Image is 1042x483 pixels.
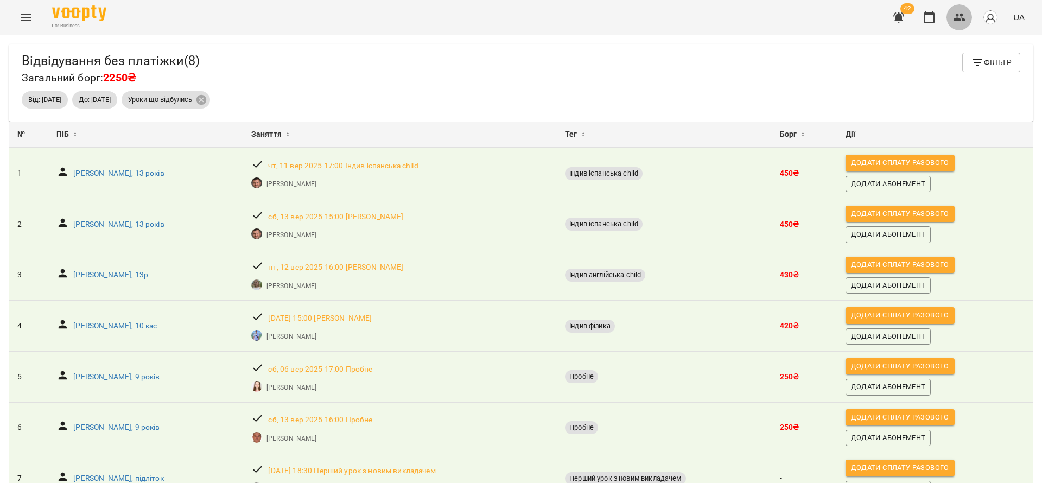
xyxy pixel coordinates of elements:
td: 5 [9,352,48,403]
img: Мосійчук Яна Михайлівна [251,279,262,290]
a: [DATE] 18:30 Перший урок з новим викладачем [268,466,435,476]
button: Додати сплату разового [846,307,955,323]
a: [PERSON_NAME] [266,281,316,291]
span: 2250₴ [103,72,136,84]
button: Фільтр [962,53,1020,72]
button: Додати Абонемент [846,430,931,446]
a: [PERSON_NAME], 13р [73,270,148,281]
button: Додати сплату разового [846,460,955,476]
td: 6 [9,402,48,453]
span: Заняття [251,128,282,141]
td: 3 [9,250,48,301]
a: [PERSON_NAME] [266,179,316,189]
button: Додати Абонемент [846,277,931,294]
b: 450 ₴ [780,169,799,177]
span: Тег [565,128,577,141]
img: avatar_s.png [983,10,998,25]
a: [DATE] 15:00 [PERSON_NAME] [268,313,372,324]
b: 250 ₴ [780,372,799,381]
a: сб, 13 вер 2025 16:00 Пробне [268,415,372,425]
button: Menu [13,4,39,30]
span: Пробне [565,423,598,433]
img: Маленченко Юрій Сергійович [251,228,262,239]
a: пт, 12 вер 2025 16:00 [PERSON_NAME] [268,262,403,273]
span: 42 [900,3,914,14]
h6: Загальний борг: [22,69,200,86]
td: 2 [9,199,48,250]
button: UA [1009,7,1029,27]
img: Сулімов Геннадій Васильович [251,432,262,443]
button: Додати Абонемент [846,379,931,395]
span: ↕ [286,128,289,141]
span: Додати Абонемент [851,228,926,240]
button: Додати сплату разового [846,155,955,171]
a: [PERSON_NAME], 13 років [73,168,164,179]
span: Індив фізика [565,321,615,331]
span: Додати Абонемент [851,331,926,342]
a: [PERSON_NAME] [266,383,316,392]
span: Борг [780,128,797,141]
span: Додати сплату разового [851,309,949,321]
span: Додати сплату разового [851,157,949,169]
a: чт, 11 вер 2025 17:00 Індив іспанська child [268,161,418,171]
img: Voopty Logo [52,5,106,21]
span: Додати сплату разового [851,411,949,423]
a: [PERSON_NAME] [266,332,316,341]
button: Додати Абонемент [846,226,931,243]
a: сб, 06 вер 2025 17:00 Пробне [268,364,372,375]
a: [PERSON_NAME] [266,434,316,443]
span: Додати сплату разового [851,462,949,474]
span: Від: [DATE] [22,95,68,105]
span: Індив англійська child [565,270,645,280]
span: Додати Абонемент [851,178,926,190]
a: [PERSON_NAME], 9 років [73,422,160,433]
span: Додати сплату разового [851,208,949,220]
span: Пробне [565,372,598,382]
div: № [17,128,39,141]
b: 430 ₴ [780,270,799,279]
h5: Відвідування без платіжки ( 8 ) [22,53,200,69]
button: Додати Абонемент [846,176,931,192]
b: 420 ₴ [780,321,799,330]
div: Уроки що відбулись [122,91,210,109]
span: ↕ [582,128,585,141]
button: Додати сплату разового [846,206,955,222]
button: Додати сплату разового [846,257,955,273]
b: 250 ₴ [780,423,799,431]
span: Додати сплату разового [851,259,949,271]
b: 450 ₴ [780,220,799,228]
p: сб, 13 вер 2025 15:00 [PERSON_NAME] [268,212,403,223]
a: [PERSON_NAME] [266,230,316,240]
span: ПІБ [56,128,69,141]
a: [PERSON_NAME], 10 кас [73,321,157,332]
span: Додати Абонемент [851,432,926,444]
a: [PERSON_NAME], 13 років [73,219,164,230]
span: UA [1013,11,1025,23]
span: Індив іспанська child [565,169,643,179]
span: Додати Абонемент [851,381,926,393]
a: [PERSON_NAME], 9 років [73,372,160,383]
span: Індив іспанська child [565,219,643,229]
span: For Business [52,22,106,29]
span: Додати сплату разового [851,360,949,372]
td: 4 [9,301,48,352]
img: Клещевнікова Анна Анатоліївна [251,381,262,392]
button: Додати Абонемент [846,328,931,345]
